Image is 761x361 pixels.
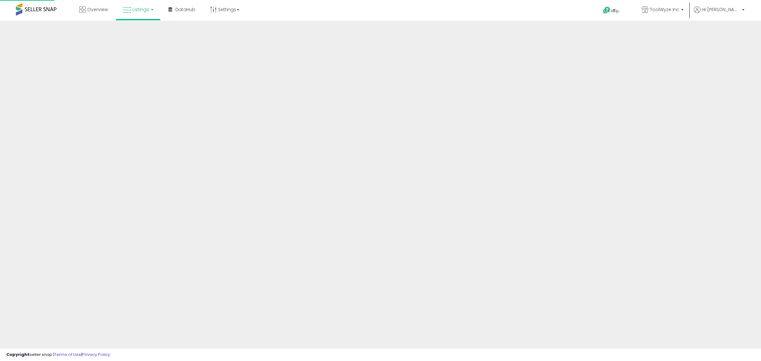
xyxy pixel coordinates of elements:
[603,6,611,14] i: Get Help
[694,6,745,21] a: Hi [PERSON_NAME]
[598,2,632,21] a: Help
[611,8,619,14] span: Help
[702,6,740,13] span: Hi [PERSON_NAME]
[650,6,679,13] span: ToolWyze Inc
[133,6,149,13] span: Listings
[175,6,195,13] span: DataHub
[87,6,108,13] span: Overview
